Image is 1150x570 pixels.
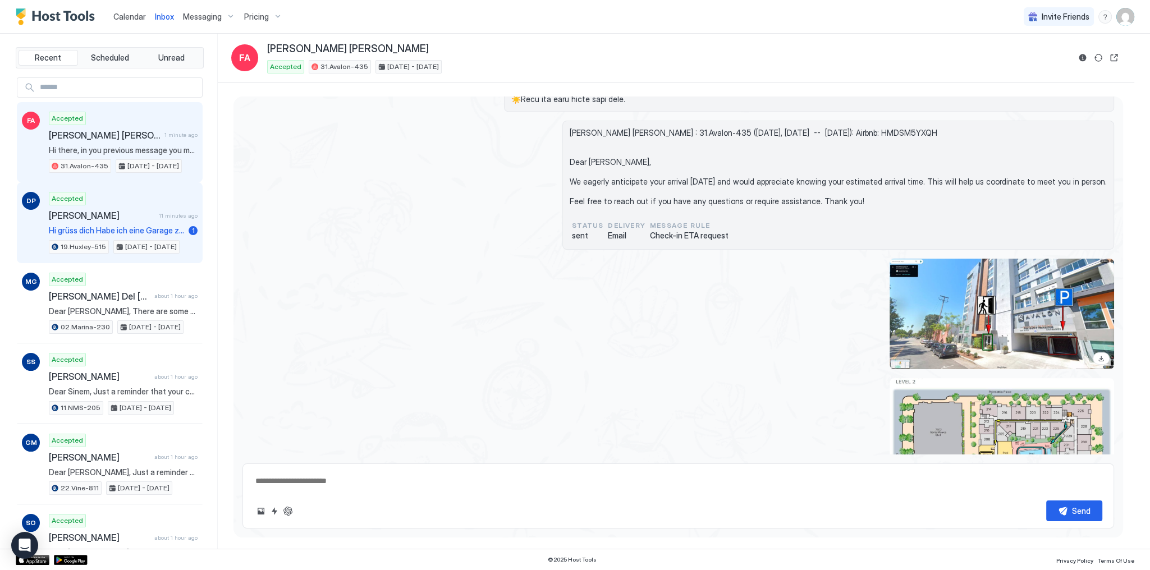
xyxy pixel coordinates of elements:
div: User profile [1116,8,1134,26]
button: Quick reply [268,504,281,518]
a: Terms Of Use [1098,554,1134,566]
span: 22.Vine-811 [61,483,99,493]
div: Send [1072,505,1091,517]
div: Open Intercom Messenger [11,532,38,559]
div: tab-group [16,47,204,68]
span: [PERSON_NAME] [PERSON_NAME] : 31.Avalon-435 ([DATE], [DATE] -- [DATE]): Airbnb: HMDSM5YXQH Dear [... [570,128,1107,206]
span: about 1 hour ago [154,373,198,380]
div: View image [890,378,1114,543]
div: View image [890,259,1114,369]
button: Sync reservation [1092,51,1105,65]
span: Pricing [244,12,269,22]
span: 02.Marina-230 [61,322,110,332]
div: menu [1098,10,1112,24]
span: Accepted [52,113,83,123]
button: Unread [141,50,201,66]
span: [DATE] - [DATE] [127,161,179,171]
span: Check-in ETA request [650,231,729,241]
span: Terms Of Use [1098,557,1134,564]
span: Privacy Policy [1056,557,1093,564]
span: Unread [158,53,185,63]
button: Scheduled [80,50,140,66]
span: 1 minute ago [164,131,198,139]
span: Accepted [52,274,83,284]
span: Invite Friends [1042,12,1089,22]
a: Calendar [113,11,146,22]
span: [PERSON_NAME] [49,371,150,382]
span: Accepted [52,435,83,445]
span: Dear [PERSON_NAME], Just a reminder that your check-out is [DATE] before 11 am. 🧳When you check o... [49,467,198,477]
span: [PERSON_NAME] [49,452,150,463]
span: Dear [PERSON_NAME], There are some updates to the original check-in instructions: you won’t have ... [49,306,198,316]
span: Accepted [52,194,83,204]
span: Hi grüss dich Habe ich eine Garage zur Verfügung? [49,226,184,236]
span: about 1 hour ago [154,292,198,300]
input: Input Field [35,78,202,97]
button: Open reservation [1107,51,1121,65]
span: [PERSON_NAME] [PERSON_NAME] [49,130,160,141]
a: Download [1093,352,1110,365]
span: about 1 hour ago [154,453,198,461]
button: Recent [19,50,78,66]
span: 1 [192,226,195,235]
span: [DATE] - [DATE] [129,322,181,332]
button: Reservation information [1076,51,1089,65]
span: Accepted [52,516,83,526]
span: MG [25,277,37,287]
span: Accepted [270,62,301,72]
span: 11.NMS-205 [61,403,100,413]
span: sent [572,231,603,241]
a: Google Play Store [54,555,88,565]
span: Email [608,231,645,241]
span: Delivery [608,220,645,231]
span: [PERSON_NAME] [49,210,154,221]
span: Scheduled [91,53,129,63]
a: Host Tools Logo [16,8,100,25]
span: 31.Avalon-435 [61,161,108,171]
span: SS [26,357,35,367]
span: [DATE] - [DATE] [125,242,177,252]
span: 31.Avalon-435 [320,62,368,72]
span: [DATE] - [DATE] [118,483,169,493]
span: © 2025 Host Tools [548,556,597,563]
span: Accepted [52,355,83,365]
span: [PERSON_NAME] [49,532,150,543]
span: [PERSON_NAME] Del [PERSON_NAME] [49,291,150,302]
span: 19.Huxley-515 [61,242,106,252]
span: SO [26,518,36,528]
span: FA [27,116,35,126]
span: 11 minutes ago [159,212,198,219]
button: ChatGPT Auto Reply [281,504,295,518]
button: Upload image [254,504,268,518]
span: DP [26,196,36,206]
span: FA [239,51,250,65]
span: Dear [PERSON_NAME], Just a reminder that your check-out is [DATE] before 11 am. 🔴Please leave the... [49,548,198,558]
span: GM [25,438,37,448]
span: Hi there, in you previous message you mentioned that the parking spot is 1-078 and then further b... [49,145,198,155]
a: Inbox [155,11,174,22]
span: [DATE] - [DATE] [387,62,439,72]
a: App Store [16,555,49,565]
a: Privacy Policy [1056,554,1093,566]
span: [DATE] - [DATE] [120,403,171,413]
span: Inbox [155,12,174,21]
span: about 1 hour ago [154,534,198,541]
span: Recent [35,53,61,63]
span: Dear Sinem, Just a reminder that your check-out is [DATE] before 11 am. 🧳Check-Out Instructions: ... [49,387,198,397]
button: Send [1046,500,1102,521]
span: [PERSON_NAME] [PERSON_NAME] [267,43,429,56]
span: Messaging [183,12,222,22]
span: Message Rule [650,220,729,231]
span: status [572,220,603,231]
span: Calendar [113,12,146,21]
